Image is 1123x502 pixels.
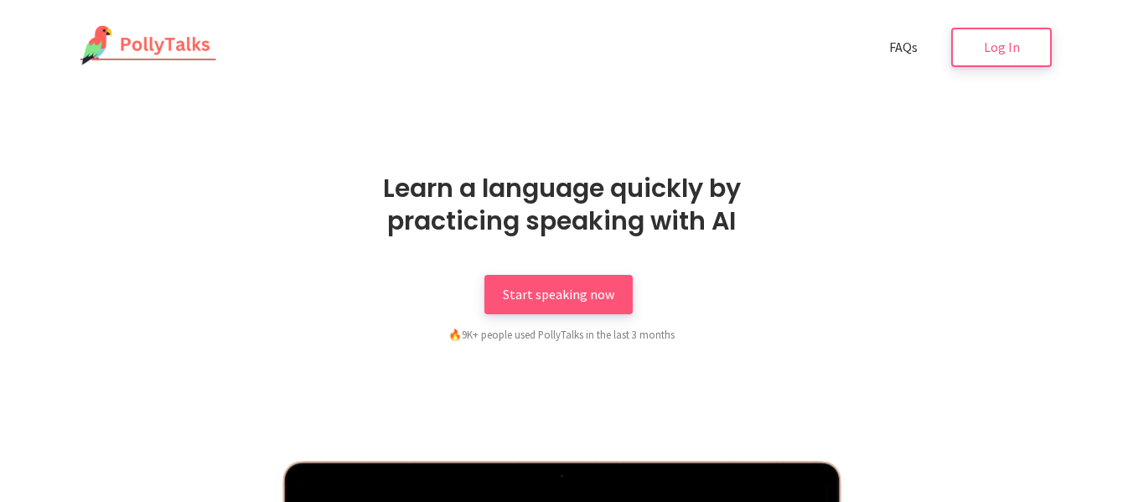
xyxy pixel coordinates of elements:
a: FAQs [871,28,936,67]
h1: Learn a language quickly by practicing speaking with AI [331,172,792,237]
a: Log In [951,28,1052,67]
img: PollyTalks Logo [71,25,217,67]
span: Start speaking now [503,286,614,303]
div: 9K+ people used PollyTalks in the last 3 months [360,326,763,343]
span: fire [448,328,462,341]
span: FAQs [889,39,918,55]
span: Log In [984,39,1020,55]
a: Start speaking now [484,275,633,314]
